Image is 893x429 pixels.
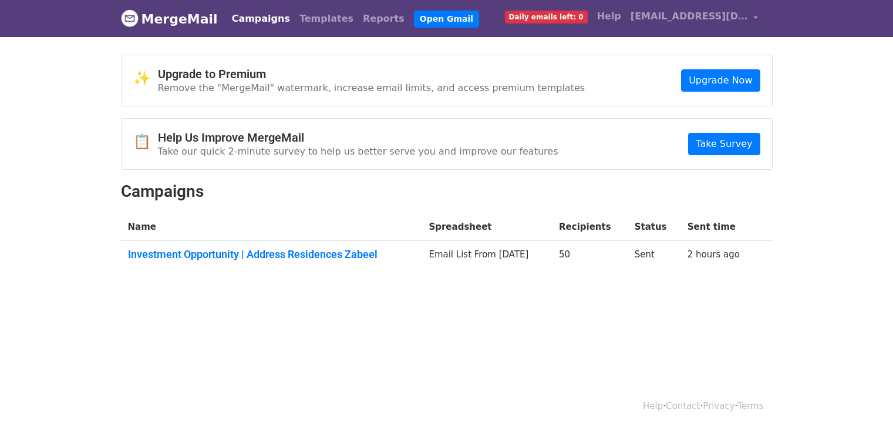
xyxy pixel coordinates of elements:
[552,241,628,273] td: 50
[133,70,158,87] span: ✨
[681,69,760,92] a: Upgrade Now
[133,133,158,150] span: 📋
[121,213,422,241] th: Name
[688,249,740,260] a: 2 hours ago
[626,5,763,32] a: [EMAIL_ADDRESS][DOMAIN_NAME]
[358,7,409,31] a: Reports
[628,241,680,273] td: Sent
[505,11,588,24] span: Daily emails left: 0
[158,130,558,145] h4: Help Us Improve MergeMail
[158,67,585,81] h4: Upgrade to Premium
[552,213,628,241] th: Recipients
[121,9,139,27] img: MergeMail logo
[666,401,700,411] a: Contact
[643,401,663,411] a: Help
[121,182,773,202] h2: Campaigns
[737,401,763,411] a: Terms
[628,213,680,241] th: Status
[631,9,748,24] span: [EMAIL_ADDRESS][DOMAIN_NAME]
[158,82,585,94] p: Remove the "MergeMail" watermark, increase email limits, and access premium templates
[121,6,218,31] a: MergeMail
[688,133,760,155] a: Take Survey
[500,5,592,28] a: Daily emails left: 0
[158,145,558,157] p: Take our quick 2-minute survey to help us better serve you and improve our features
[128,248,415,261] a: Investment Opportunity | Address Residences Zabeel
[414,11,479,28] a: Open Gmail
[592,5,626,28] a: Help
[422,241,552,273] td: Email List From [DATE]
[422,213,552,241] th: Spreadsheet
[703,401,734,411] a: Privacy
[227,7,295,31] a: Campaigns
[680,213,756,241] th: Sent time
[295,7,358,31] a: Templates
